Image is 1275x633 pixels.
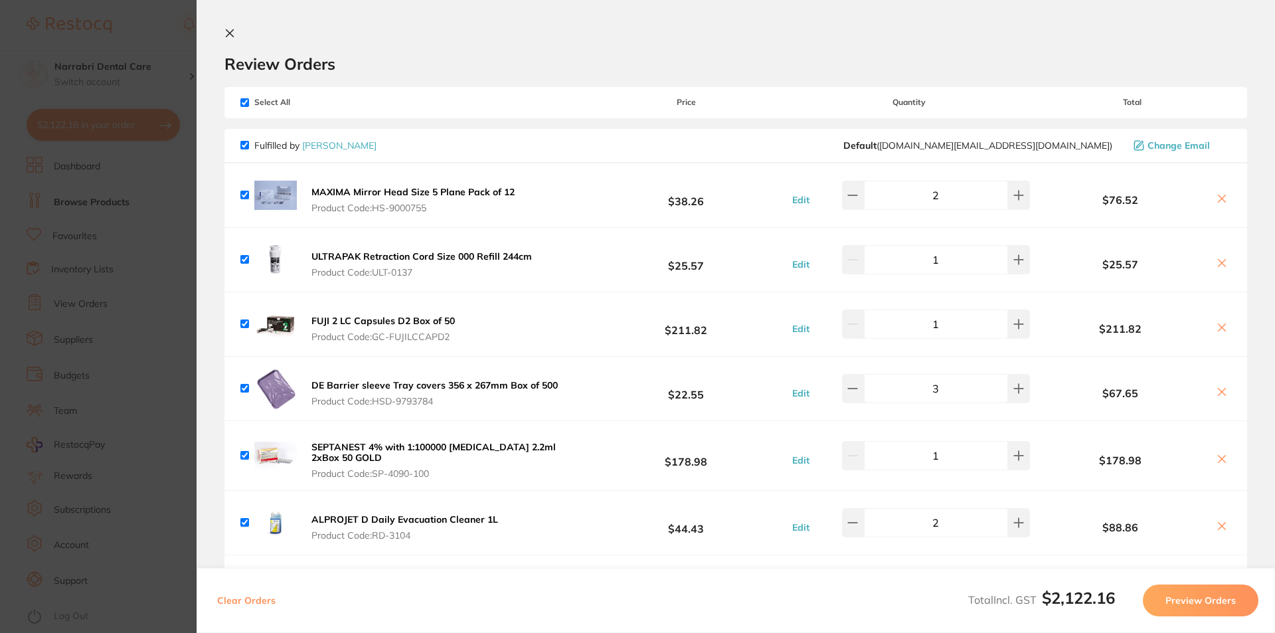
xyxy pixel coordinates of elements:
button: Edit [788,194,813,206]
span: Product Code: SP-4090-100 [311,468,583,479]
button: Edit [788,454,813,466]
button: Change Email [1130,139,1231,151]
b: $88.86 [1033,521,1207,533]
span: Total [1033,98,1231,107]
b: MAXIMA Mirror Head Size 5 Plane Pack of 12 [311,186,515,198]
b: $211.82 [1033,323,1207,335]
span: Product Code: HS-9000755 [311,203,515,213]
b: $2,122.16 [1042,588,1115,608]
img: ZHhheWk3eQ [254,501,297,544]
b: ULTRAPAK Retraction Cord Size 000 Refill 244cm [311,250,532,262]
b: $76.52 [1033,194,1207,206]
img: d2k2ODAzdg [254,303,297,345]
button: Clear Orders [213,585,280,616]
span: Total Incl. GST [968,593,1115,606]
b: $44.43 [587,511,785,535]
button: DE Barrier sleeve Tray covers 356 x 267mm Box of 500 Product Code:HSD-9793784 [307,379,562,407]
img: NG4zazJuZw [254,434,297,477]
button: Edit [788,258,813,270]
img: NWxybXo2bA [254,174,297,217]
p: Fulfilled by [254,140,377,151]
a: [PERSON_NAME] [302,139,377,151]
b: DE Barrier sleeve Tray covers 356 x 267mm Box of 500 [311,379,558,391]
span: Price [587,98,785,107]
span: Select All [240,98,373,107]
span: Change Email [1147,140,1210,151]
span: Product Code: ULT-0137 [311,267,532,278]
button: MAXIMA Mirror Head Size 5 Plane Pack of 12 Product Code:HS-9000755 [307,186,519,214]
span: Product Code: RD-3104 [311,530,498,541]
b: ALPROJET D Daily Evacuation Cleaner 1L [311,513,498,525]
button: Preview Orders [1143,585,1258,616]
button: Edit [788,387,813,399]
b: $25.57 [1033,258,1207,270]
h2: Review Orders [224,54,1247,74]
img: NWNkZ2Nkcw [254,238,297,281]
b: SEPTANEST 4% with 1:100000 [MEDICAL_DATA] 2.2ml 2xBox 50 GOLD [311,441,556,464]
b: $178.98 [587,443,785,468]
button: FUJI 2 LC Capsules D2 Box of 50 Product Code:GC-FUJILCCAPD2 [307,315,459,343]
b: $211.82 [587,312,785,336]
span: Quantity [786,98,1033,107]
b: $22.55 [587,376,785,401]
img: dmgzYWVyYg [254,367,297,410]
button: SEPTANEST 4% with 1:100000 [MEDICAL_DATA] 2.2ml 2xBox 50 GOLD Product Code:SP-4090-100 [307,441,587,480]
b: $38.26 [587,183,785,207]
button: ALPROJET D Daily Evacuation Cleaner 1L Product Code:RD-3104 [307,513,502,541]
span: Product Code: GC-FUJILCCAPD2 [311,331,455,342]
b: FUJI 2 LC Capsules D2 Box of 50 [311,315,455,327]
button: ULTRAPAK Retraction Cord Size 000 Refill 244cm Product Code:ULT-0137 [307,250,536,278]
b: $67.65 [1033,387,1207,399]
button: Edit [788,323,813,335]
span: Product Code: HSD-9793784 [311,396,558,407]
button: Edit [788,521,813,533]
b: $178.98 [1033,454,1207,466]
b: $25.57 [587,247,785,272]
b: Default [843,139,877,151]
span: customer.care@henryschein.com.au [843,140,1112,151]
